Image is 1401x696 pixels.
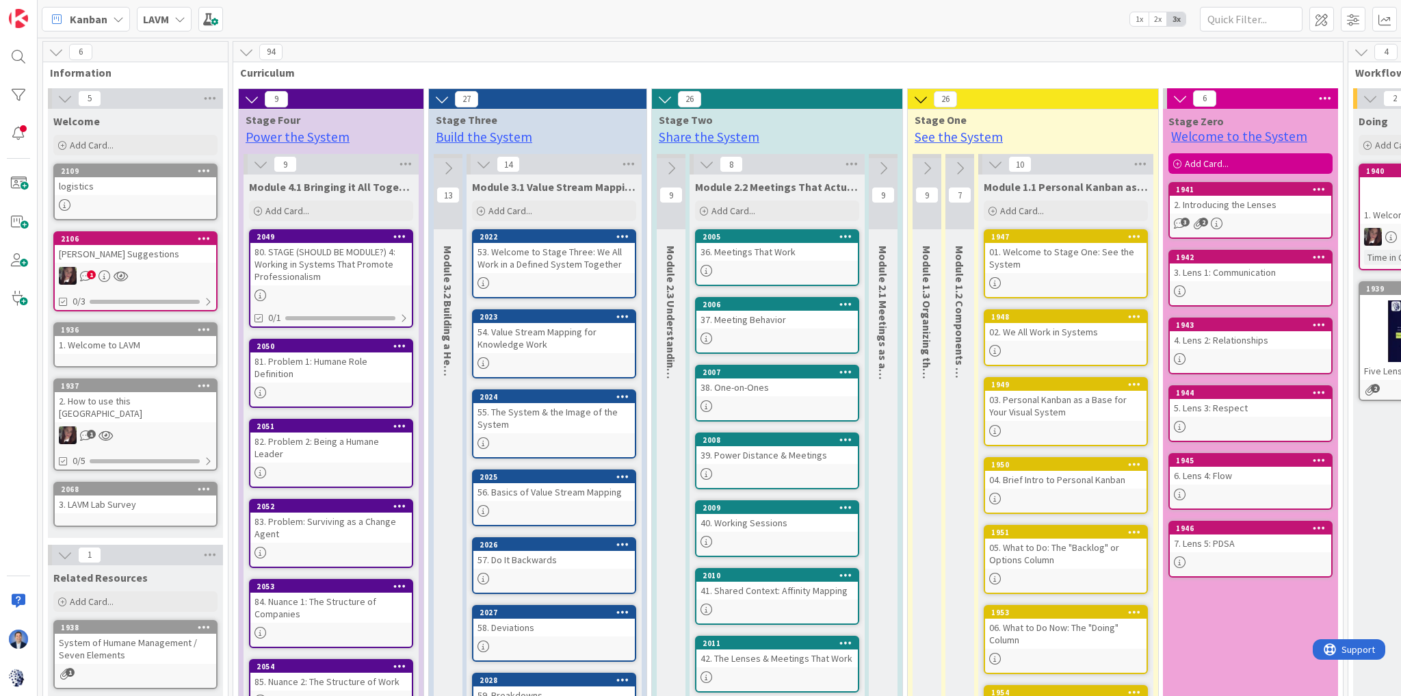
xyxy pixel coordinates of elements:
span: 26 [678,91,701,107]
div: 58. Deviations [473,619,635,636]
div: 2109 [61,166,216,176]
div: 04. Brief Intro to Personal Kanban [985,471,1147,489]
div: System of Humane Management / Seven Elements [55,634,216,664]
div: 2007 [696,366,858,378]
span: Module 2.3 Understanding and Alignment [664,246,678,450]
div: 2006 [696,298,858,311]
div: 2023 [480,312,635,322]
div: 2051 [257,422,412,431]
div: TD [55,426,216,444]
div: 1947 [985,231,1147,243]
div: 1951 [985,526,1147,539]
a: See the System [915,129,1003,145]
span: Stage One [915,113,1141,127]
div: 2005 [696,231,858,243]
span: Add Card... [1185,157,1229,170]
div: 2022 [480,232,635,242]
span: 9 [659,187,683,203]
div: 1938 [61,623,216,632]
span: Add Card... [265,205,309,217]
div: 19467. Lens 5: PDSA [1170,522,1331,552]
div: 1945 [1170,454,1331,467]
div: 1938System of Humane Management / Seven Elements [55,621,216,664]
span: 26 [934,91,957,107]
div: 2011 [703,639,858,648]
div: 194802. We All Work in Systems [985,311,1147,341]
div: 82. Problem 2: Being a Humane Leader [250,433,412,463]
div: 2053 [250,580,412,593]
img: DP [9,630,28,649]
div: 2025 [480,472,635,482]
span: 14 [497,156,520,172]
span: Doing [1359,114,1388,128]
div: 201142. The Lenses & Meetings That Work [696,637,858,667]
div: 1945 [1176,456,1331,465]
div: 19434. Lens 2: Relationships [1170,319,1331,349]
span: Module 1.2 Components of a System [953,246,967,427]
span: Curriculum [240,66,1326,79]
div: 2106 [55,233,216,245]
div: 195105. What to Do: The "Backlog" or Options Column [985,526,1147,569]
span: 3 [1181,218,1190,227]
div: 2023 [473,311,635,323]
span: Related Resources [53,571,148,584]
div: 1. Welcome to LAVM [55,336,216,354]
span: 9 [915,187,939,203]
div: 19423. Lens 1: Communication [1170,251,1331,281]
div: 1944 [1176,388,1331,398]
div: 1949 [985,378,1147,391]
div: 54. Value Stream Mapping for Knowledge Work [473,323,635,353]
div: 2050 [250,340,412,352]
div: 03. Personal Kanban as a Base for Your Visual System [985,391,1147,421]
div: 2010 [696,569,858,582]
div: 37. Meeting Behavior [696,311,858,328]
b: LAVM [143,12,169,26]
div: 2028 [480,675,635,685]
div: 19412. Introducing the Lenses [1170,183,1331,214]
div: 02. We All Work in Systems [985,323,1147,341]
div: 205384. Nuance 1: The Structure of Companies [250,580,412,623]
div: 202354. Value Stream Mapping for Knowledge Work [473,311,635,353]
div: 5. Lens 3: Respect [1170,399,1331,417]
div: 2054 [250,660,412,673]
span: Module 2.1 Meetings as a System [876,246,890,409]
div: 2109 [55,165,216,177]
div: 2049 [257,232,412,242]
div: 1946 [1176,524,1331,533]
div: 205081. Problem 1: Humane Role Definition [250,340,412,383]
span: Add Card... [1000,205,1044,217]
img: Visit kanbanzone.com [9,9,28,28]
div: 2. How to use this [GEOGRAPHIC_DATA] [55,392,216,422]
span: Module 3.1 Value Stream Mapping for Knowledge Work [472,180,636,194]
div: 6. Lens 4: Flow [1170,467,1331,485]
span: Stage Zero [1168,114,1224,128]
a: Power the System [246,129,350,145]
a: Build the System [436,129,532,145]
div: 1941 [1176,185,1331,194]
div: 2106[PERSON_NAME] Suggestions [55,233,216,263]
span: 27 [455,91,478,107]
div: 1951 [991,528,1147,537]
div: 200536. Meetings That Work [696,231,858,261]
div: 205485. Nuance 2: The Structure of Work [250,660,412,691]
div: 55. The System & the Image of the System [473,403,635,433]
span: 0/5 [73,454,86,468]
div: 2068 [55,483,216,495]
div: 3. Lens 1: Communication [1170,263,1331,281]
div: 194701. Welcome to Stage One: See the System [985,231,1147,273]
div: 2025 [473,471,635,483]
div: 200738. One-on-Ones [696,366,858,396]
div: 1950 [985,459,1147,471]
span: 1 [87,270,96,279]
div: 2009 [703,503,858,513]
span: 0/3 [73,294,86,309]
div: 200637. Meeting Behavior [696,298,858,328]
div: 2026 [480,540,635,550]
span: 5 [78,90,101,107]
span: 1 [78,547,101,563]
div: 204980. STAGE (SHOULD BE MODULE?) 4: Working in Systems That Promote Professionalism [250,231,412,285]
span: 10 [1008,156,1032,172]
div: 1943 [1170,319,1331,331]
div: 202657. Do It Backwards [473,539,635,569]
div: 2027 [480,608,635,617]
